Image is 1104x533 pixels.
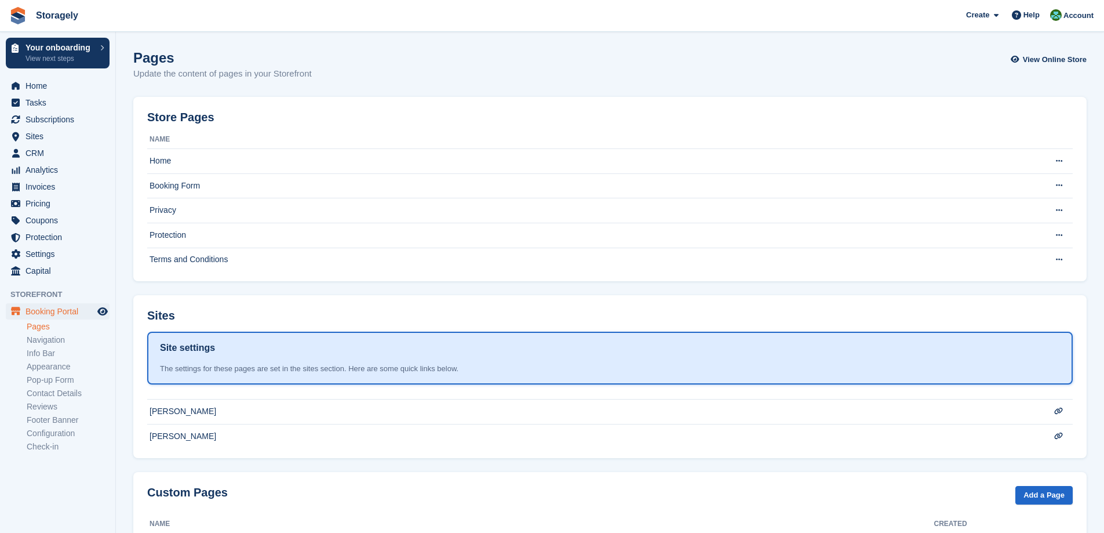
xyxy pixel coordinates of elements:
[6,95,110,111] a: menu
[133,67,312,81] p: Update the content of pages in your Storefront
[25,43,94,52] p: Your onboarding
[6,128,110,144] a: menu
[1050,9,1062,21] img: Notifications
[147,486,228,499] h2: Custom Pages
[27,428,110,439] a: Configuration
[31,6,83,25] a: Storagely
[147,400,1026,425] td: [PERSON_NAME]
[27,415,110,426] a: Footer Banner
[1023,54,1087,66] span: View Online Store
[25,246,95,262] span: Settings
[25,111,95,128] span: Subscriptions
[6,246,110,262] a: menu
[25,179,95,195] span: Invoices
[966,9,989,21] span: Create
[147,223,1026,248] td: Protection
[6,195,110,212] a: menu
[133,50,312,66] h1: Pages
[25,212,95,229] span: Coupons
[6,111,110,128] a: menu
[6,162,110,178] a: menu
[147,248,1026,272] td: Terms and Conditions
[1014,50,1087,69] a: View Online Store
[25,162,95,178] span: Analytics
[6,303,110,320] a: menu
[6,145,110,161] a: menu
[147,130,1026,149] th: Name
[27,321,110,332] a: Pages
[147,198,1026,223] td: Privacy
[147,173,1026,198] td: Booking Form
[27,388,110,399] a: Contact Details
[25,53,94,64] p: View next steps
[160,363,1060,375] div: The settings for these pages are set in the sites section. Here are some quick links below.
[25,229,95,245] span: Protection
[25,195,95,212] span: Pricing
[147,424,1026,448] td: [PERSON_NAME]
[1015,486,1073,505] a: Add a Page
[147,149,1026,174] td: Home
[27,335,110,346] a: Navigation
[6,78,110,94] a: menu
[25,263,95,279] span: Capital
[160,341,215,355] h1: Site settings
[6,229,110,245] a: menu
[27,375,110,386] a: Pop-up Form
[147,111,214,124] h2: Store Pages
[6,179,110,195] a: menu
[10,289,115,300] span: Storefront
[147,309,175,322] h2: Sites
[96,304,110,318] a: Preview store
[6,263,110,279] a: menu
[9,7,27,24] img: stora-icon-8386f47178a22dfd0bd8f6a31ec36ba5ce8667c1dd55bd0f319d3a0aa187defe.svg
[1063,10,1094,21] span: Account
[25,95,95,111] span: Tasks
[6,38,110,68] a: Your onboarding View next steps
[6,212,110,229] a: menu
[1023,9,1040,21] span: Help
[27,361,110,372] a: Appearance
[25,145,95,161] span: CRM
[27,401,110,412] a: Reviews
[27,441,110,452] a: Check-in
[27,348,110,359] a: Info Bar
[25,128,95,144] span: Sites
[25,78,95,94] span: Home
[25,303,95,320] span: Booking Portal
